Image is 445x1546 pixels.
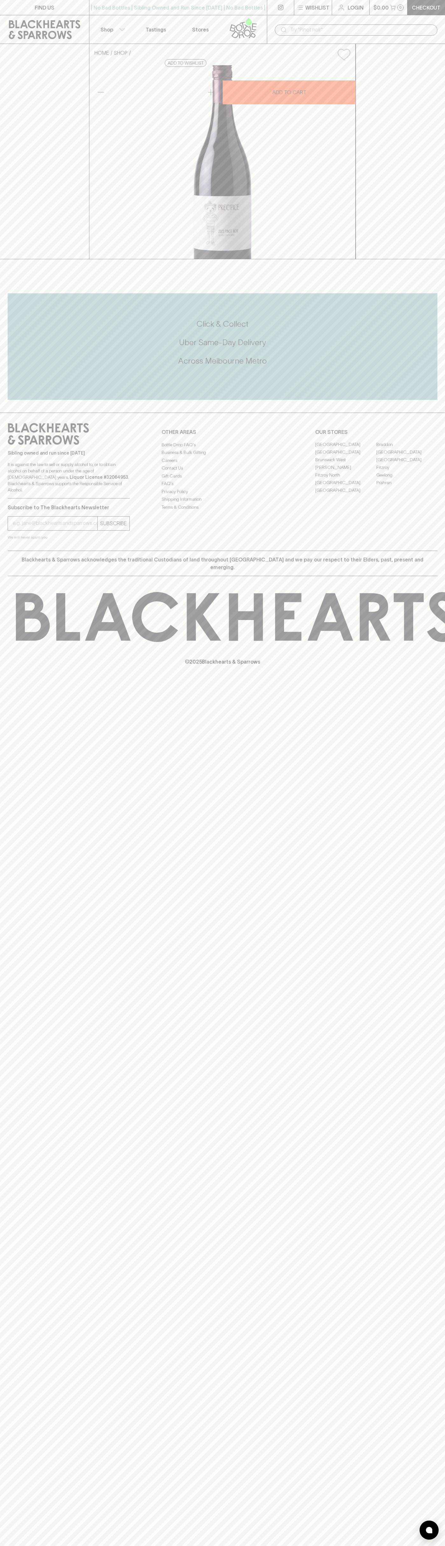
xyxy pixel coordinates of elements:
[134,15,178,44] a: Tastings
[94,50,109,56] a: HOME
[335,46,353,63] button: Add to wishlist
[165,59,206,67] button: Add to wishlist
[146,26,166,33] p: Tastings
[376,464,437,471] a: Fitzroy
[305,4,330,11] p: Wishlist
[8,337,437,348] h5: Uber Same-Day Delivery
[315,487,376,494] a: [GEOGRAPHIC_DATA]
[162,449,284,456] a: Business & Bulk Gifting
[223,80,356,104] button: ADD TO CART
[376,449,437,456] a: [GEOGRAPHIC_DATA]
[162,496,284,503] a: Shipping Information
[162,464,284,472] a: Contact Us
[8,450,130,456] p: Sibling owned and run since [DATE]
[8,293,437,400] div: Call to action block
[376,456,437,464] a: [GEOGRAPHIC_DATA]
[8,504,130,511] p: Subscribe to The Blackhearts Newsletter
[89,65,355,259] img: 37294.png
[412,4,441,11] p: Checkout
[376,441,437,449] a: Braddon
[373,4,389,11] p: $0.00
[162,428,284,436] p: OTHER AREAS
[98,517,129,530] button: SUBSCRIBE
[8,356,437,366] h5: Across Melbourne Metro
[162,503,284,511] a: Terms & Conditions
[376,479,437,487] a: Prahran
[315,441,376,449] a: [GEOGRAPHIC_DATA]
[315,479,376,487] a: [GEOGRAPHIC_DATA]
[13,518,97,528] input: e.g. jane@blackheartsandsparrows.com.au
[315,428,437,436] p: OUR STORES
[162,480,284,488] a: FAQ's
[8,461,130,493] p: It is against the law to sell or supply alcohol to, or to obtain alcohol on behalf of a person un...
[290,25,432,35] input: Try "Pinot noir"
[272,88,306,96] p: ADD TO CART
[162,488,284,495] a: Privacy Policy
[315,449,376,456] a: [GEOGRAPHIC_DATA]
[178,15,223,44] a: Stores
[35,4,54,11] p: FIND US
[162,456,284,464] a: Careers
[89,15,134,44] button: Shop
[315,471,376,479] a: Fitzroy North
[399,6,402,9] p: 0
[8,534,130,540] p: We will never spam you
[12,556,433,571] p: Blackhearts & Sparrows acknowledges the traditional Custodians of land throughout [GEOGRAPHIC_DAT...
[315,456,376,464] a: Brunswick West
[426,1527,432,1533] img: bubble-icon
[315,464,376,471] a: [PERSON_NAME]
[70,475,128,480] strong: Liquor License #32064953
[162,472,284,480] a: Gift Cards
[162,441,284,449] a: Bottle Drop FAQ's
[348,4,364,11] p: Login
[192,26,209,33] p: Stores
[114,50,128,56] a: SHOP
[100,519,127,527] p: SUBSCRIBE
[101,26,113,33] p: Shop
[8,319,437,329] h5: Click & Collect
[376,471,437,479] a: Geelong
